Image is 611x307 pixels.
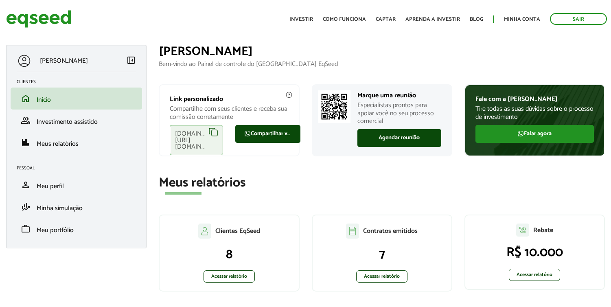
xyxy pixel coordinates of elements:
[37,116,98,127] span: Investimento assistido
[21,94,31,103] span: home
[170,105,288,121] p: Compartilhe com seus clientes e receba sua comissão corretamente
[37,181,64,192] span: Meu perfil
[159,45,605,58] h1: [PERSON_NAME]
[37,138,79,149] span: Meus relatórios
[318,90,350,123] img: Marcar reunião com consultor
[244,130,251,137] img: FaWhatsapp.svg
[11,218,142,240] li: Meu portfólio
[550,13,607,25] a: Sair
[37,94,51,105] span: Início
[204,270,255,283] a: Acessar relatório
[198,224,211,238] img: agent-clientes.svg
[6,8,71,30] img: EqSeed
[11,110,142,132] li: Investimento assistido
[17,224,136,234] a: workMeu portfólio
[533,226,553,234] p: Rebate
[17,116,136,125] a: groupInvestimento assistido
[159,60,605,68] p: Bem-vindo ao Painel de controle do [GEOGRAPHIC_DATA] EqSeed
[159,176,605,190] h2: Meus relatórios
[17,138,136,147] a: financeMeus relatórios
[21,180,31,190] span: person
[11,132,142,153] li: Meus relatórios
[376,17,396,22] a: Captar
[17,94,136,103] a: homeInício
[323,17,366,22] a: Como funciona
[475,125,594,143] a: Falar agora
[405,17,460,22] a: Aprenda a investir
[21,202,31,212] span: finance_mode
[17,166,142,171] h2: Pessoal
[504,17,540,22] a: Minha conta
[509,269,560,281] a: Acessar relatório
[11,88,142,110] li: Início
[168,247,290,262] p: 8
[17,79,142,84] h2: Clientes
[475,95,594,103] p: Fale com a [PERSON_NAME]
[517,130,524,137] img: FaWhatsapp.svg
[321,247,443,262] p: 7
[17,202,136,212] a: finance_modeMinha simulação
[21,224,31,234] span: work
[11,174,142,196] li: Meu perfil
[473,245,596,260] p: R$ 10.000
[363,227,418,235] p: Contratos emitidos
[170,125,223,155] div: [DOMAIN_NAME][URL][DOMAIN_NAME]
[21,138,31,147] span: finance
[170,95,288,103] p: Link personalizado
[356,270,407,283] a: Acessar relatório
[126,55,136,65] span: left_panel_close
[285,91,293,99] img: agent-meulink-info2.svg
[37,203,83,214] span: Minha simulação
[235,125,300,143] a: Compartilhar via WhatsApp
[357,129,441,147] a: Agendar reunião
[17,180,136,190] a: personMeu perfil
[126,55,136,67] a: Colapsar menu
[37,225,74,236] span: Meu portfólio
[11,196,142,218] li: Minha simulação
[289,17,313,22] a: Investir
[40,57,88,65] p: [PERSON_NAME]
[21,116,31,125] span: group
[470,17,483,22] a: Blog
[516,224,529,237] img: agent-relatorio.svg
[357,101,441,125] p: Especialistas prontos para apoiar você no seu processo comercial
[475,105,594,121] p: Tire todas as suas dúvidas sobre o processo de investimento
[346,224,359,239] img: agent-contratos.svg
[357,92,441,99] p: Marque uma reunião
[215,227,260,235] p: Clientes EqSeed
